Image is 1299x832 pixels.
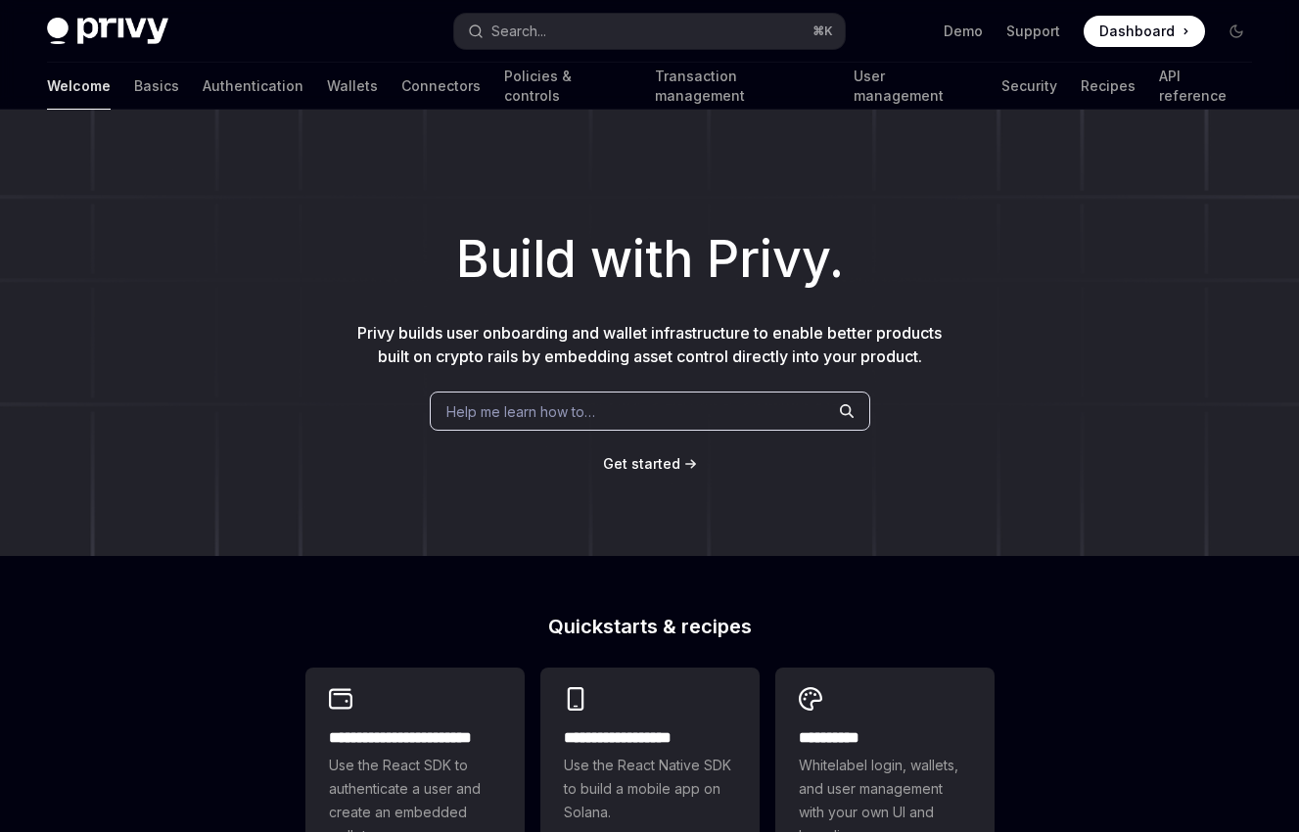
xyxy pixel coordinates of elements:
a: API reference [1159,63,1252,110]
span: Help me learn how to… [446,401,595,422]
a: Support [1006,22,1060,41]
a: Dashboard [1084,16,1205,47]
span: ⌘ K [812,23,833,39]
h2: Quickstarts & recipes [305,617,995,636]
a: Recipes [1081,63,1136,110]
div: Search... [491,20,546,43]
span: Dashboard [1099,22,1175,41]
span: Use the React Native SDK to build a mobile app on Solana. [564,754,736,824]
a: Transaction management [655,63,830,110]
span: Get started [603,455,680,472]
a: Security [1001,63,1057,110]
a: Wallets [327,63,378,110]
a: Demo [944,22,983,41]
button: Search...⌘K [454,14,846,49]
a: Welcome [47,63,111,110]
button: Toggle dark mode [1221,16,1252,47]
a: Connectors [401,63,481,110]
a: Policies & controls [504,63,631,110]
h1: Build with Privy. [31,221,1268,298]
a: Get started [603,454,680,474]
a: User management [854,63,979,110]
span: Privy builds user onboarding and wallet infrastructure to enable better products built on crypto ... [357,323,942,366]
img: dark logo [47,18,168,45]
a: Authentication [203,63,303,110]
a: Basics [134,63,179,110]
